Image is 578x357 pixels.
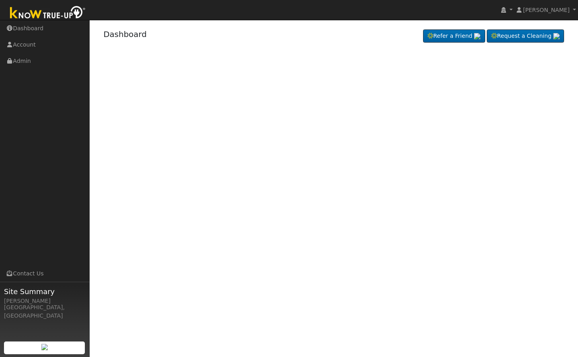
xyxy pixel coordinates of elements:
img: retrieve [553,33,560,39]
img: Know True-Up [6,4,90,22]
a: Request a Cleaning [487,29,564,43]
span: [PERSON_NAME] [523,7,570,13]
img: retrieve [474,33,480,39]
span: Site Summary [4,286,85,297]
a: Dashboard [104,29,147,39]
a: Refer a Friend [423,29,485,43]
div: [GEOGRAPHIC_DATA], [GEOGRAPHIC_DATA] [4,303,85,320]
img: retrieve [41,344,48,350]
div: [PERSON_NAME] [4,297,85,305]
